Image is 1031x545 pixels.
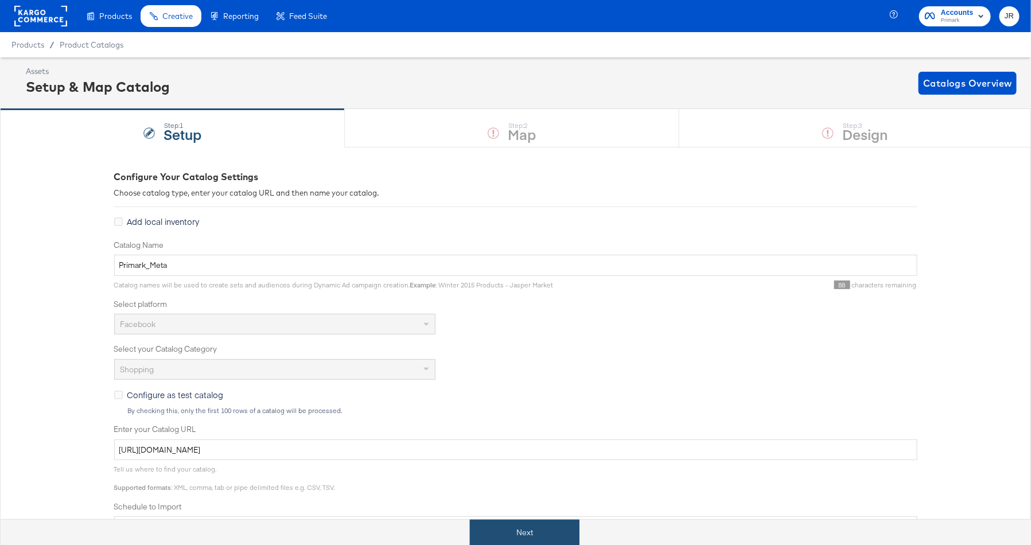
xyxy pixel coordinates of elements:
button: AccountsPrimark [919,6,991,26]
span: Catalogs Overview [923,75,1012,91]
button: Catalogs Overview [919,72,1017,95]
strong: Example [410,281,436,289]
span: Shopping [120,364,154,375]
span: Accounts [941,7,974,19]
strong: Setup [164,124,201,143]
span: Reporting [223,11,259,21]
span: Feed Suite [289,11,327,21]
a: Product Catalogs [60,40,123,49]
span: Configure as test catalog [127,389,224,400]
span: JR [1004,10,1015,23]
div: Configure Your Catalog Settings [114,170,917,184]
div: Assets [26,66,170,77]
span: Tell us where to find your catalog. : XML, comma, tab or pipe delimited files e.g. CSV, TSV. [114,465,335,492]
div: characters remaining [554,281,917,290]
span: 88 [834,281,850,289]
label: Select your Catalog Category [114,344,917,355]
span: Catalog names will be used to create sets and audiences during Dynamic Ad campaign creation. : Wi... [114,281,554,289]
span: Products [11,40,44,49]
div: Step: 1 [164,122,201,130]
div: By checking this, only the first 100 rows of a catalog will be processed. [127,407,917,415]
input: Name your catalog e.g. My Dynamic Product Catalog [114,255,917,276]
span: Add local inventory [127,216,200,227]
div: Choose catalog type, enter your catalog URL and then name your catalog. [114,188,917,198]
div: Setup & Map Catalog [26,77,170,96]
label: Schedule to Import [114,501,917,512]
label: Catalog Name [114,240,917,251]
span: Primark [941,16,974,25]
label: Enter your Catalog URL [114,424,917,435]
label: Select platform [114,299,917,310]
span: Facebook [120,319,156,329]
strong: Supported formats [114,483,172,492]
span: Products [99,11,132,21]
input: Enter Catalog URL, e.g. http://www.example.com/products.xml [114,439,917,461]
span: Creative [162,11,193,21]
button: JR [999,6,1020,26]
span: / [44,40,60,49]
